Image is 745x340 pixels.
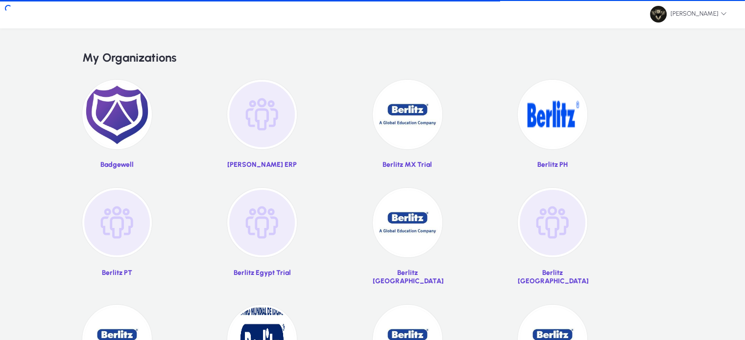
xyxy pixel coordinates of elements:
[82,51,663,65] h2: My Organizations
[650,6,727,23] span: [PERSON_NAME]
[227,269,297,277] p: Berlitz Egypt Trial
[82,188,152,292] a: Berlitz PT
[373,161,442,169] p: Berlitz MX Trial
[373,80,442,176] a: Berlitz MX Trial
[518,80,587,176] a: Berlitz PH
[518,188,587,257] img: organization-placeholder.png
[227,188,297,257] img: organization-placeholder.png
[642,5,735,23] button: [PERSON_NAME]
[518,161,587,169] p: Berlitz PH
[518,188,587,292] a: Berlitz [GEOGRAPHIC_DATA]
[518,80,587,149] img: 28.png
[650,6,667,23] img: 77.jpg
[227,80,297,176] a: [PERSON_NAME] ERP
[227,80,297,149] img: organization-placeholder.png
[82,188,152,257] img: organization-placeholder.png
[82,80,152,176] a: Badgewell
[82,161,152,169] p: Badgewell
[518,269,587,285] p: Berlitz [GEOGRAPHIC_DATA]
[373,188,442,257] img: 34.jpg
[82,269,152,277] p: Berlitz PT
[227,161,297,169] p: [PERSON_NAME] ERP
[373,188,442,292] a: Berlitz [GEOGRAPHIC_DATA]
[82,80,152,149] img: 2.png
[373,269,442,285] p: Berlitz [GEOGRAPHIC_DATA]
[227,188,297,292] a: Berlitz Egypt Trial
[373,80,442,149] img: 27.jpg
